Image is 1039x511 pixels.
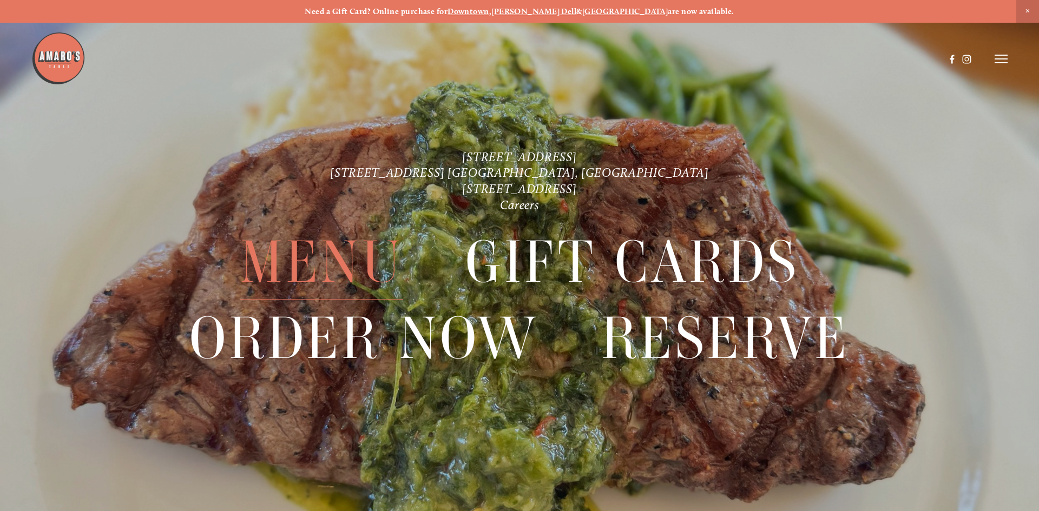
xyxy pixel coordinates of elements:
a: Gift Cards [465,225,799,300]
strong: & [576,6,582,16]
a: Reserve [601,301,850,375]
strong: are now available. [668,6,734,16]
a: [STREET_ADDRESS] [462,182,576,197]
a: Downtown [448,6,489,16]
strong: Need a Gift Card? Online purchase for [305,6,448,16]
a: [GEOGRAPHIC_DATA] [582,6,668,16]
a: [PERSON_NAME] Dell [491,6,576,16]
a: [STREET_ADDRESS] [GEOGRAPHIC_DATA], [GEOGRAPHIC_DATA] [330,165,709,181]
a: [STREET_ADDRESS] [462,149,576,164]
a: Menu [240,225,404,300]
a: Careers [500,198,540,213]
a: Order Now [189,301,539,375]
strong: , [489,6,491,16]
img: Amaro's Table [31,31,86,85]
